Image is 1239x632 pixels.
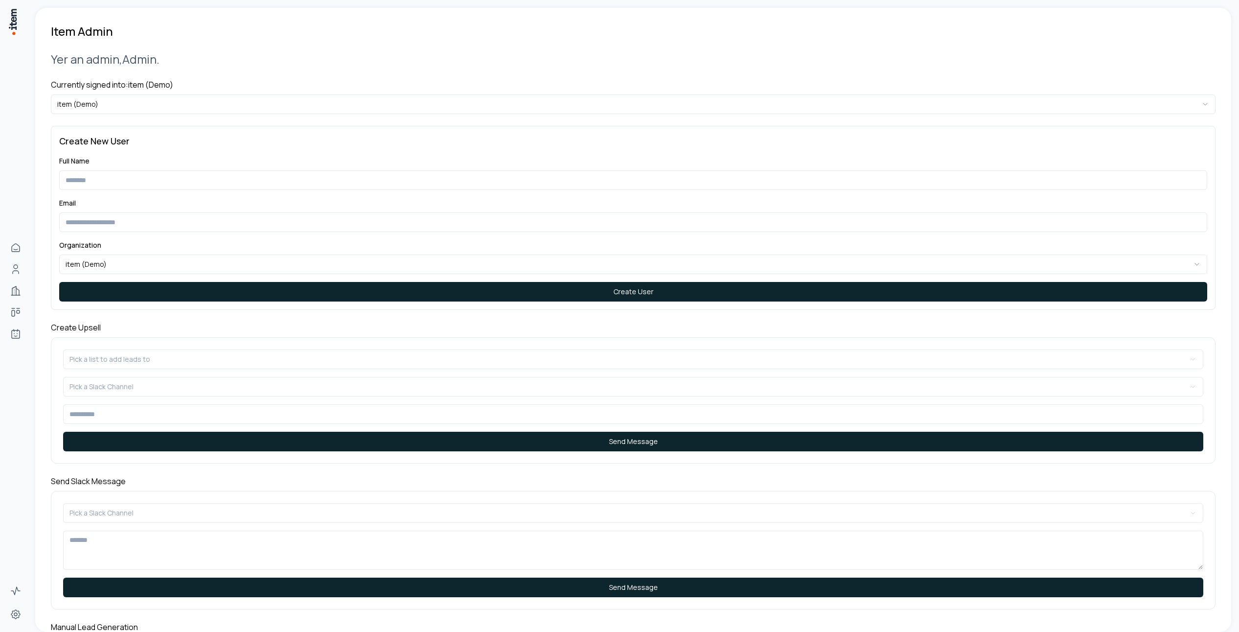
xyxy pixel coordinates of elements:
[59,198,76,208] label: Email
[51,475,1216,487] h4: Send Slack Message
[6,281,25,301] a: Companies
[63,578,1203,597] button: Send Message
[6,581,25,601] a: Activity
[6,324,25,344] a: Agents
[51,23,113,39] h1: Item Admin
[8,8,18,36] img: Item Brain Logo
[6,238,25,257] a: Home
[63,432,1203,451] button: Send Message
[6,605,25,624] a: Settings
[51,51,1216,67] h2: Yer an admin, Admin .
[59,282,1207,302] button: Create User
[59,240,101,250] label: Organization
[59,156,90,165] label: Full Name
[6,303,25,322] a: Deals
[6,259,25,279] a: People
[51,322,1216,333] h4: Create Upsell
[51,79,1216,91] h4: Currently signed into: item (Demo)
[59,134,1207,148] h3: Create New User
